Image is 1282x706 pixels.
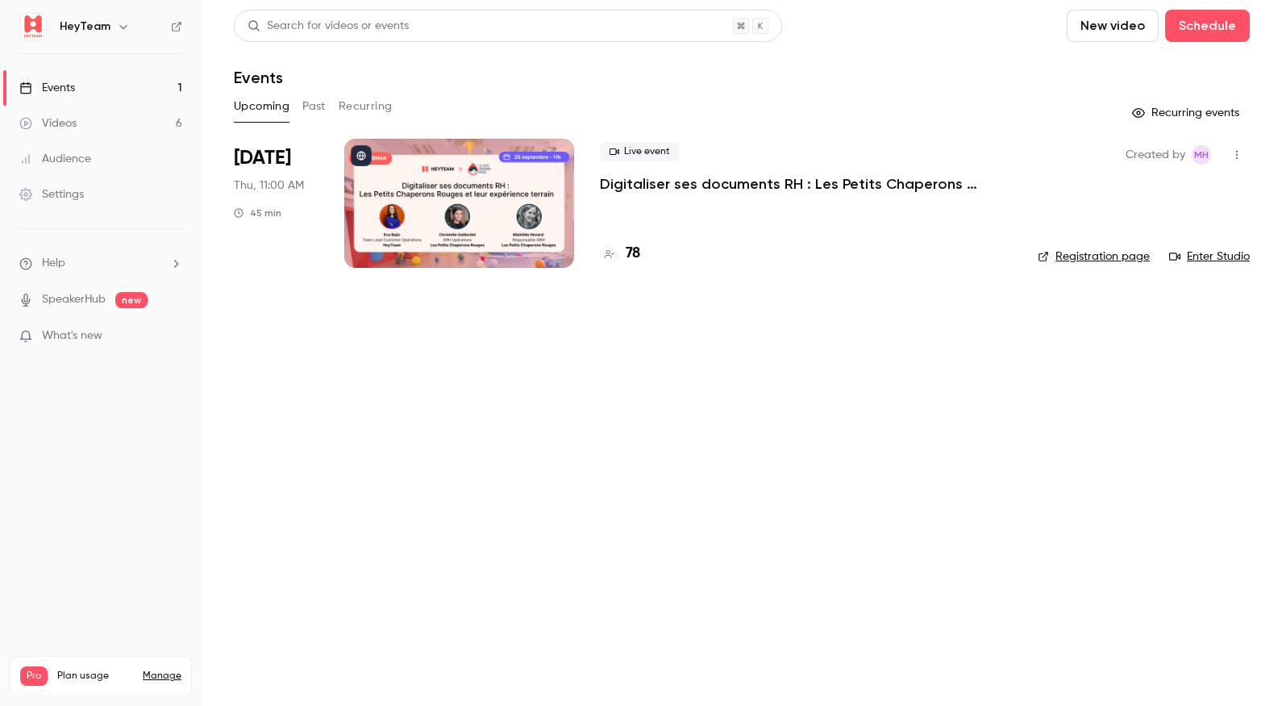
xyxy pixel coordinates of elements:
h1: Events [234,68,283,87]
div: 45 min [234,207,281,219]
div: Search for videos or events [248,18,409,35]
div: Sep 25 Thu, 11:00 AM (Europe/Paris) [234,139,318,268]
span: Marketing HeyTeam [1192,145,1211,165]
button: New video [1067,10,1159,42]
h4: 78 [626,243,640,265]
li: help-dropdown-opener [19,255,182,272]
span: [DATE] [234,145,291,171]
button: Recurring events [1125,100,1250,126]
h6: HeyTeam [60,19,110,35]
span: Plan usage [57,670,133,683]
span: Pro [20,666,48,686]
button: Past [302,94,326,119]
a: Digitaliser ses documents RH : Les Petits Chaperons Rouges et leur expérience terrain [600,174,1012,194]
a: 78 [600,243,640,265]
span: Help [42,255,65,272]
img: HeyTeam [20,14,46,40]
a: Manage [143,670,181,683]
span: new [115,292,148,308]
span: Created by [1126,145,1185,165]
button: Schedule [1165,10,1250,42]
div: Audience [19,151,91,167]
a: Enter Studio [1169,249,1250,265]
div: Videos [19,115,77,132]
button: Upcoming [234,94,289,119]
span: Live event [600,142,680,161]
iframe: Noticeable Trigger [163,329,182,344]
a: SpeakerHub [42,291,106,308]
span: What's new [42,328,102,345]
div: Settings [19,186,84,203]
span: Thu, 11:00 AM [234,178,304,194]
span: MH [1194,145,1209,165]
a: Registration page [1038,249,1150,265]
button: Recurring [339,94,393,119]
div: Events [19,80,75,96]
